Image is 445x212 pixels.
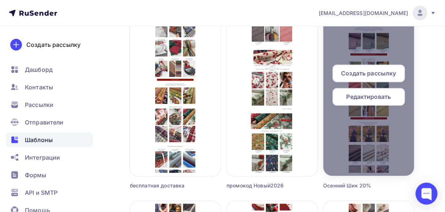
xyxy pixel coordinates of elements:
span: Формы [25,171,46,179]
div: Осенний Шик 20% [324,182,392,190]
a: Формы [6,168,93,182]
span: Интеграции [25,153,60,162]
span: Рассылки [25,100,53,109]
span: Отправители [25,118,64,127]
div: Создать рассылку [26,40,81,49]
a: Отправители [6,115,93,130]
div: бесплатная доставка [130,182,198,190]
a: Рассылки [6,97,93,112]
span: Дашборд [25,65,53,74]
a: Шаблоны [6,133,93,147]
span: Редактировать [347,93,391,101]
span: Создать рассылку [341,69,396,78]
a: Дашборд [6,62,93,77]
div: промокод Новый2026 [227,182,295,190]
a: [EMAIL_ADDRESS][DOMAIN_NAME] [319,6,436,21]
span: Шаблоны [25,135,53,144]
span: API и SMTP [25,188,57,197]
a: Контакты [6,80,93,94]
span: Контакты [25,83,53,92]
span: [EMAIL_ADDRESS][DOMAIN_NAME] [319,10,408,17]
